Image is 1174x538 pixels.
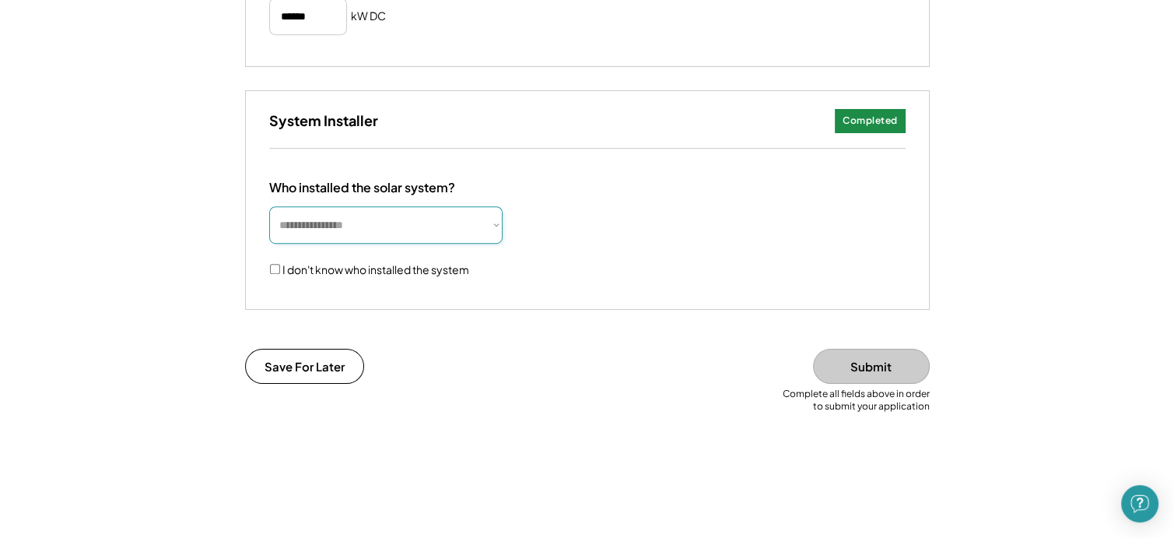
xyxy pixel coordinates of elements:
[1121,485,1158,522] div: Open Intercom Messenger
[269,111,378,129] h3: System Installer
[774,388,930,412] div: Complete all fields above in order to submit your application
[245,349,364,384] button: Save For Later
[351,9,386,24] h5: kW DC
[269,180,455,196] div: Who installed the solar system?
[282,262,469,276] label: I don't know who installed the system
[813,349,930,384] button: Submit
[843,114,898,128] div: Completed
